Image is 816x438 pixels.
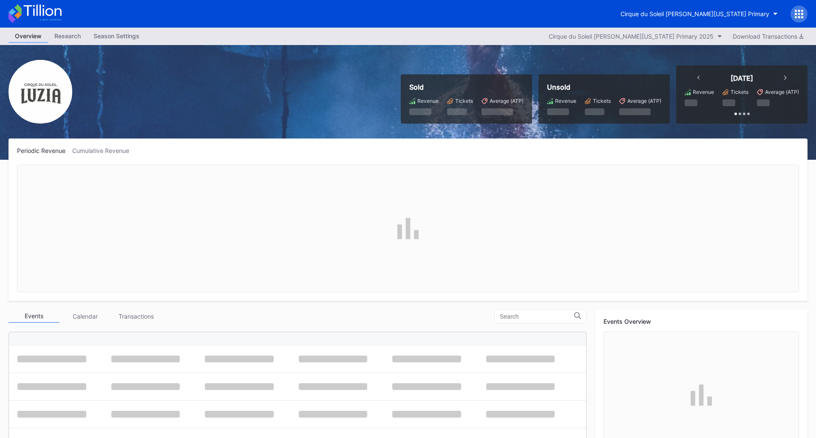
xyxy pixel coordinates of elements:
button: Cirque du Soleil [PERSON_NAME][US_STATE] Primary 2025 [544,31,726,42]
div: Tickets [593,98,611,104]
div: Calendar [59,310,110,323]
div: Season Settings [87,30,146,42]
img: Cirque_du_Soleil_LUZIA_Washington_Primary.png [8,60,72,124]
a: Season Settings [87,30,146,43]
div: Sold [409,83,524,91]
div: Cumulative Revenue [72,147,136,154]
div: Tickets [731,89,748,95]
div: Events [8,310,59,323]
input: Search [500,313,574,320]
div: Average (ATP) [765,89,799,95]
div: Tickets [455,98,473,104]
a: Research [48,30,87,43]
div: Average (ATP) [490,98,524,104]
div: Revenue [555,98,576,104]
div: Average (ATP) [627,98,661,104]
div: Unsold [547,83,661,91]
div: Cirque du Soleil [PERSON_NAME][US_STATE] Primary [620,10,769,17]
div: Research [48,30,87,42]
button: Download Transactions [728,31,807,42]
a: Overview [8,30,48,43]
div: Revenue [417,98,439,104]
div: Cirque du Soleil [PERSON_NAME][US_STATE] Primary 2025 [549,33,714,40]
div: [DATE] [731,74,753,82]
div: Periodic Revenue [17,147,72,154]
div: Revenue [693,89,714,95]
div: Transactions [110,310,161,323]
div: Events Overview [603,318,799,325]
div: Download Transactions [733,33,803,40]
button: Cirque du Soleil [PERSON_NAME][US_STATE] Primary [614,6,784,22]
